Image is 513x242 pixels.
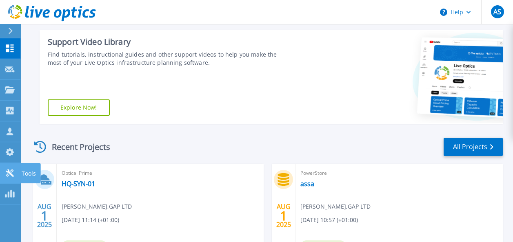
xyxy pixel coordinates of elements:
[48,99,110,116] a: Explore Now!
[62,216,119,224] span: [DATE] 11:14 (+01:00)
[62,169,259,178] span: Optical Prime
[48,51,289,67] div: Find tutorials, instructional guides and other support videos to help you make the most of your L...
[300,202,371,211] span: [PERSON_NAME] , GAP LTD
[300,169,498,178] span: PowerStore
[300,180,314,188] a: assa
[62,202,132,211] span: [PERSON_NAME] , GAP LTD
[444,138,503,156] a: All Projects
[300,216,358,224] span: [DATE] 10:57 (+01:00)
[276,201,291,231] div: AUG 2025
[31,137,121,157] div: Recent Projects
[280,212,287,219] span: 1
[41,212,48,219] span: 1
[48,37,289,47] div: Support Video Library
[22,163,36,184] p: Tools
[493,9,501,15] span: AS
[62,180,95,188] a: HQ-SYN-01
[37,201,52,231] div: AUG 2025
